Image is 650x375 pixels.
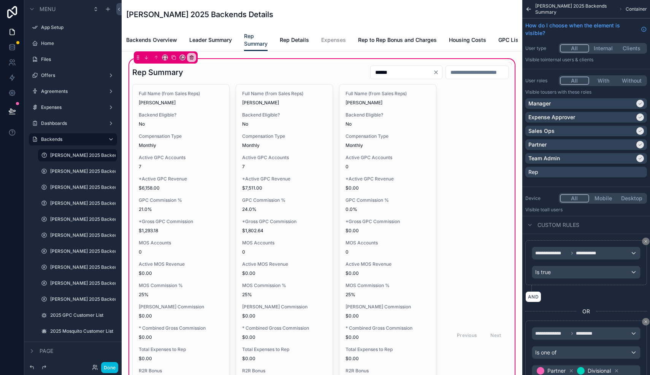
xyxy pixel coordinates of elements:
[101,362,118,373] button: Done
[50,328,113,334] label: 2025 Mosquito Customer List
[41,88,102,94] label: Agreements
[525,78,556,84] label: User roles
[525,207,647,213] p: Visible to
[589,194,618,203] button: Mobile
[449,36,486,44] span: Housing Costs
[525,195,556,201] label: Device
[41,72,102,78] label: Offers
[582,308,590,315] span: OR
[41,40,113,46] label: Home
[535,349,556,356] span: Is one of
[280,33,309,48] a: Rep Details
[126,9,273,20] h1: [PERSON_NAME] 2025 Backends Details
[280,36,309,44] span: Rep Details
[537,221,579,229] span: Custom rules
[189,33,232,48] a: Leader Summary
[449,33,486,48] a: Housing Costs
[535,3,616,15] span: [PERSON_NAME] 2025 Backends Summary
[50,168,116,174] label: [PERSON_NAME] 2025 Backends
[589,44,618,53] button: Internal
[358,36,437,44] span: Rep to Rep Bonus and Charges
[532,266,640,279] button: Is true
[126,33,177,48] a: Backends Overview
[189,36,232,44] span: Leader Summary
[535,268,551,276] span: Is true
[532,346,640,359] button: Is one of
[545,57,593,62] span: Internal users & clients
[528,113,575,121] p: Expense Approver
[525,45,556,51] label: User type
[244,29,268,51] a: Rep Summary
[617,194,646,203] button: Desktop
[525,22,647,37] a: How do I choose when the element is visible?
[528,155,560,162] p: Team Admin
[560,77,589,85] button: All
[41,120,102,126] label: Dashboards
[528,127,555,135] p: Sales Ops
[525,22,638,37] span: How do I choose when the element is visible?
[41,56,113,62] label: Files
[126,36,177,44] span: Backends Overview
[560,44,589,53] button: All
[525,57,647,63] p: Visible to
[626,6,647,12] span: Container
[50,200,116,206] label: [PERSON_NAME] 2025 Backends
[617,77,646,85] button: Without
[525,89,647,95] p: Visible to
[40,347,53,355] span: Page
[321,36,346,44] span: Expenses
[50,216,116,222] label: [PERSON_NAME] 2025 Backends
[617,44,646,53] button: Clients
[560,194,589,203] button: All
[589,77,618,85] button: With
[528,168,538,176] p: Rep
[50,296,116,302] label: [PERSON_NAME] 2025 Backend
[244,32,268,48] span: Rep Summary
[50,280,116,286] label: [PERSON_NAME] 2025 Backends
[545,207,563,212] span: all users
[41,24,113,30] label: App Setup
[50,232,116,238] label: [PERSON_NAME] 2025 Backends
[528,141,547,148] p: Partner
[498,33,520,48] a: GPC List
[50,184,116,190] label: [PERSON_NAME] 2025 Backends
[50,264,116,270] label: [PERSON_NAME] 2025 Backends
[528,100,551,107] p: Manager
[525,291,541,302] button: AND
[358,33,437,48] a: Rep to Rep Bonus and Charges
[40,5,55,13] span: Menu
[50,248,116,254] label: [PERSON_NAME] 2025 Backends
[50,312,113,318] label: 2025 GPC Customer List
[545,89,591,95] span: Users with these roles
[498,36,520,44] span: GPC List
[41,136,102,142] label: Backends
[321,33,346,48] a: Expenses
[41,104,102,110] label: Expenses
[50,152,116,158] label: [PERSON_NAME] 2025 Backends Summary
